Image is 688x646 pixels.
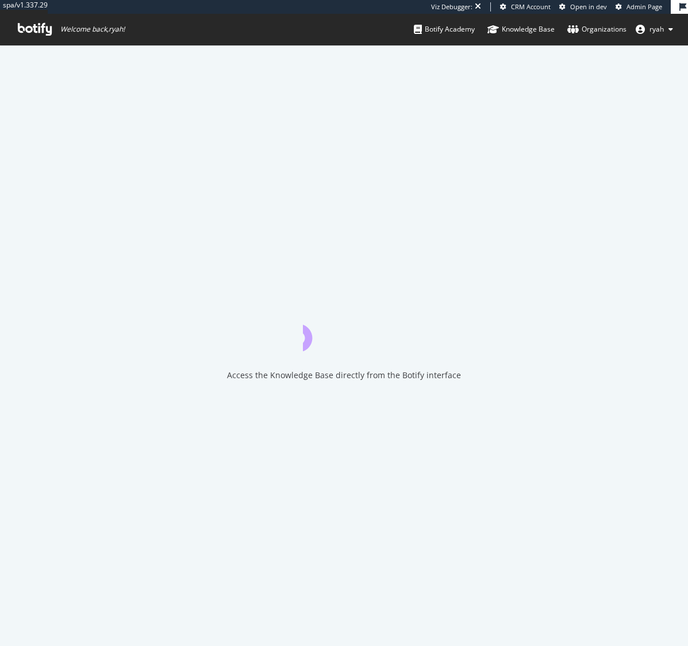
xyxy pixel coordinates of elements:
a: Open in dev [559,2,607,11]
a: Organizations [567,14,626,45]
div: Knowledge Base [487,24,555,35]
div: Viz Debugger: [431,2,472,11]
span: CRM Account [511,2,551,11]
span: Open in dev [570,2,607,11]
button: ryah [626,20,682,39]
div: Botify Academy [414,24,475,35]
div: Access the Knowledge Base directly from the Botify interface [227,370,461,381]
span: Admin Page [626,2,662,11]
a: Admin Page [616,2,662,11]
a: Knowledge Base [487,14,555,45]
span: ryah [649,24,664,34]
div: animation [303,310,386,351]
div: Organizations [567,24,626,35]
a: Botify Academy [414,14,475,45]
a: CRM Account [500,2,551,11]
span: Welcome back, ryah ! [60,25,125,34]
